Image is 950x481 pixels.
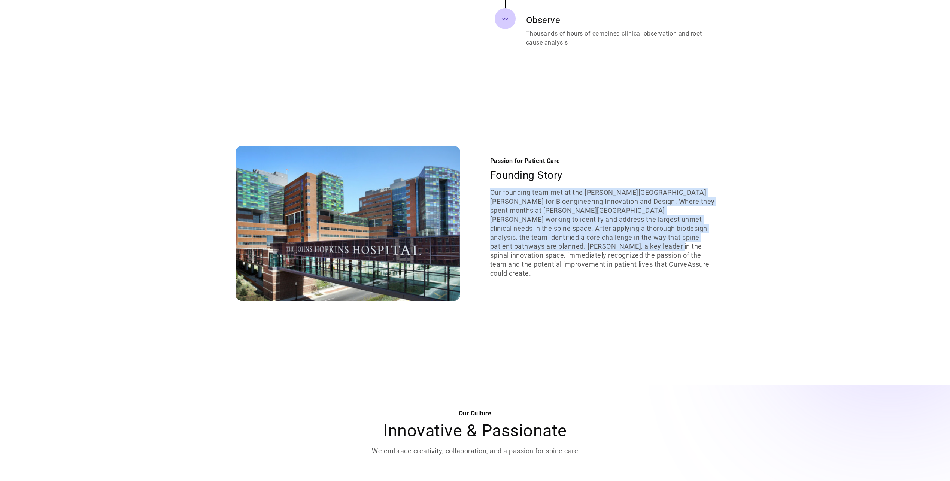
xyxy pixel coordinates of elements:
p: We embrace creativity, collaboration, and a passion for spine care [372,447,578,456]
div: Passion for Patient Care [490,157,715,166]
p: Our founding team met at the [PERSON_NAME][GEOGRAPHIC_DATA][PERSON_NAME] for Bioengineering Innov... [490,188,715,278]
p: Thousands of hours of combined clinical observation and root cause analysis [526,29,715,47]
h2: Innovative & Passionate [372,421,578,441]
div: Our Culture [372,409,578,418]
h2: Founding Story [490,169,715,182]
h6: Observe [526,14,715,26]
